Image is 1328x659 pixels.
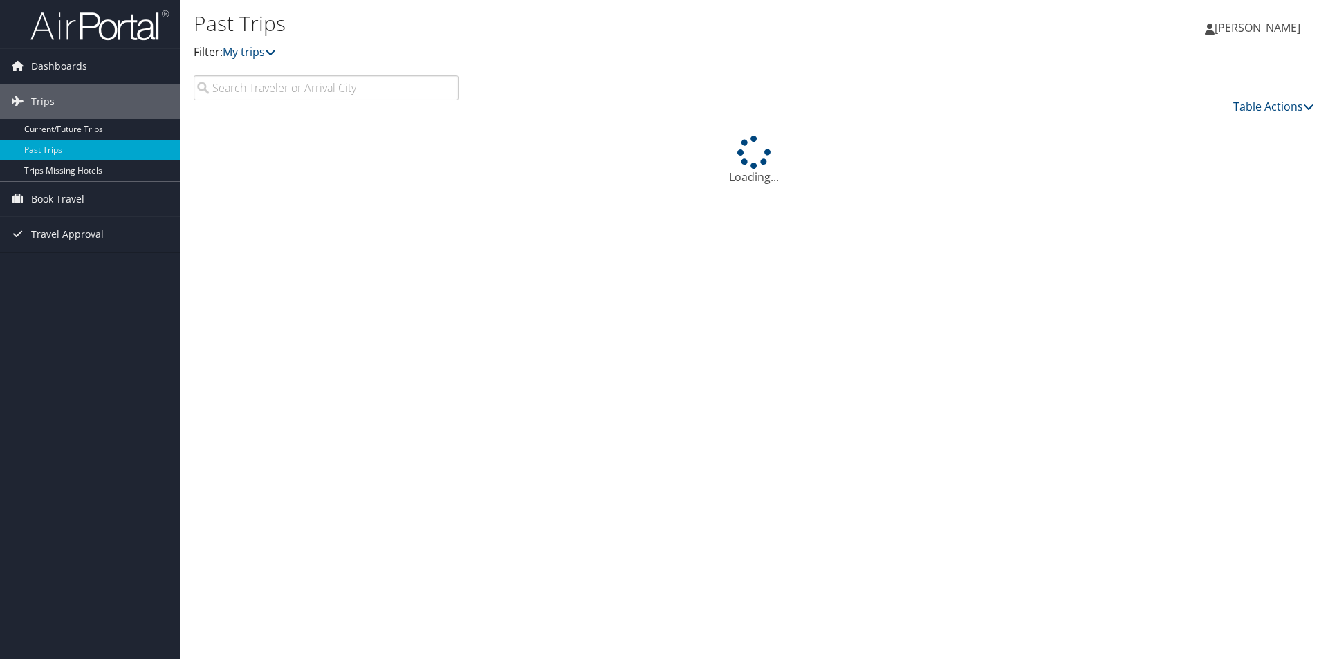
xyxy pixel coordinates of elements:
img: airportal-logo.png [30,9,169,41]
span: [PERSON_NAME] [1215,20,1300,35]
input: Search Traveler or Arrival City [194,75,459,100]
a: Table Actions [1233,99,1314,114]
span: Book Travel [31,182,84,216]
a: [PERSON_NAME] [1205,7,1314,48]
h1: Past Trips [194,9,941,38]
p: Filter: [194,44,941,62]
div: Loading... [194,136,1314,185]
a: My trips [223,44,276,59]
span: Trips [31,84,55,119]
span: Travel Approval [31,217,104,252]
span: Dashboards [31,49,87,84]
